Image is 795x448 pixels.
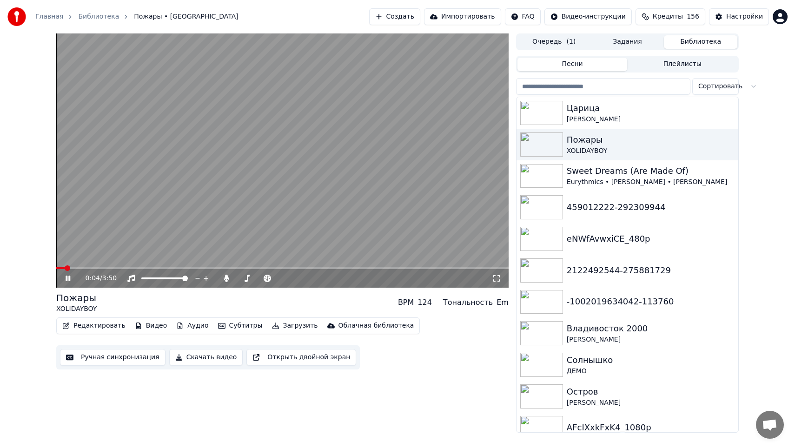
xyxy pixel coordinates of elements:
a: Открытый чат [756,411,784,439]
button: Создать [369,8,420,25]
span: ( 1 ) [566,37,576,46]
div: [PERSON_NAME] [567,115,735,124]
button: Редактировать [59,319,129,332]
button: Плейлисты [627,58,737,71]
span: Сортировать [698,82,742,91]
div: ДЕМО [567,367,735,376]
div: Sweet Dreams (Are Made Of) [567,165,735,178]
div: Облачная библиотека [338,321,414,330]
div: XOLIDAYBOY [56,304,97,314]
button: Импортировать [424,8,501,25]
a: Библиотека [78,12,119,21]
span: 156 [687,12,699,21]
div: Настройки [726,12,763,21]
div: Царица [567,102,735,115]
div: Тональность [443,297,493,308]
div: -1002019634042-113760 [567,295,735,308]
span: Кредиты [653,12,683,21]
button: Субтитры [214,319,266,332]
div: BPM [398,297,414,308]
a: Главная [35,12,63,21]
img: youka [7,7,26,26]
span: 0:04 [86,274,100,283]
div: XOLIDAYBOY [567,146,735,156]
button: Ручная синхронизация [60,349,166,366]
span: 3:50 [102,274,117,283]
div: Солнышко [567,354,735,367]
div: Пожары [567,133,735,146]
div: 459012222-292309944 [567,201,735,214]
div: eNWfAvwxiCE_480p [567,232,735,245]
span: Пожары • [GEOGRAPHIC_DATA] [134,12,238,21]
div: / [86,274,108,283]
div: 124 [417,297,432,308]
button: Открыть двойной экран [246,349,356,366]
button: Видео-инструкции [544,8,632,25]
button: Задания [591,35,664,49]
div: Остров [567,385,735,398]
div: Владивосток 2000 [567,322,735,335]
button: Загрузить [268,319,322,332]
button: Кредиты156 [636,8,705,25]
button: Настройки [709,8,769,25]
div: AFcIXxkFxK4_1080p [567,421,735,434]
button: Аудио [172,319,212,332]
div: Eurythmics • [PERSON_NAME] • [PERSON_NAME] [567,178,735,187]
button: Очередь [517,35,591,49]
button: Песни [517,58,628,71]
div: 2122492544-275881729 [567,264,735,277]
button: FAQ [505,8,541,25]
div: [PERSON_NAME] [567,335,735,344]
div: Em [497,297,509,308]
nav: breadcrumb [35,12,238,21]
button: Видео [131,319,171,332]
div: [PERSON_NAME] [567,398,735,408]
button: Скачать видео [169,349,243,366]
button: Библиотека [664,35,737,49]
div: Пожары [56,291,97,304]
